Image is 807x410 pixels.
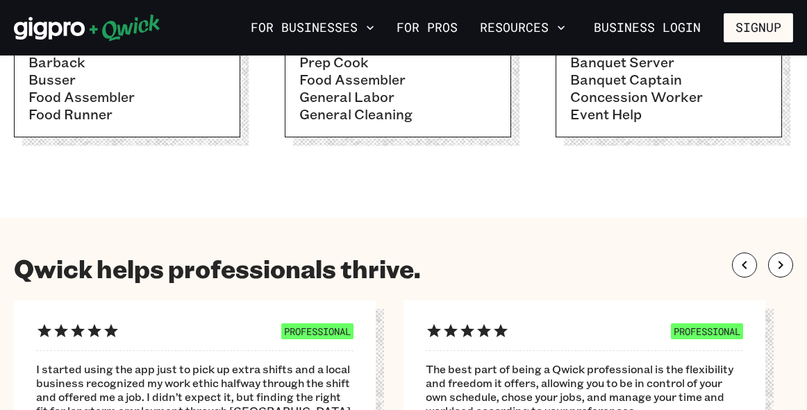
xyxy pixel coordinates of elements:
li: Concession Worker [570,88,767,105]
span: PROFESSIONAL [671,323,743,339]
button: Signup [724,13,793,42]
li: Food Assembler [299,71,497,88]
li: Barback [28,53,226,71]
li: Event Help [570,105,767,123]
li: Prep Cook [299,53,497,71]
li: Banquet Captain [570,71,767,88]
button: Resources [474,16,571,40]
li: Banquet Server [570,53,767,71]
li: General Labor [299,88,497,105]
li: Food Assembler [28,88,226,105]
li: General Cleaning [299,105,497,123]
button: For Businesses [245,16,380,40]
li: Busser [28,71,226,88]
a: Business Login [582,13,713,42]
span: PROFESSIONAL [281,323,353,339]
a: For Pros [391,16,463,40]
h1: Qwick helps professionals thrive. [14,253,420,284]
li: Food Runner [28,105,226,123]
